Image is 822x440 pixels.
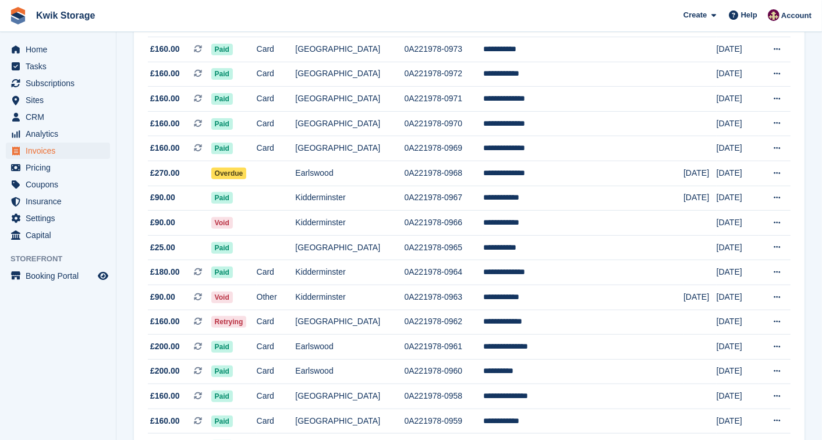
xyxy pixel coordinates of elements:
span: £90.00 [150,291,175,303]
span: Paid [211,341,233,353]
td: Card [257,37,296,62]
span: Coupons [26,176,95,193]
a: menu [6,159,110,176]
td: [GEOGRAPHIC_DATA] [295,136,404,161]
span: Create [683,9,707,21]
td: [GEOGRAPHIC_DATA] [295,87,404,112]
span: Analytics [26,126,95,142]
td: Card [257,87,296,112]
span: Settings [26,210,95,226]
span: Pricing [26,159,95,176]
span: Account [781,10,812,22]
span: £90.00 [150,217,175,229]
span: Paid [211,93,233,105]
td: 0A221978-0971 [405,87,483,112]
td: [GEOGRAPHIC_DATA] [295,62,404,87]
span: £160.00 [150,118,180,130]
span: Paid [211,143,233,154]
span: Capital [26,227,95,243]
span: £160.00 [150,68,180,80]
span: £160.00 [150,315,180,328]
td: Card [257,335,296,360]
td: Kidderminster [295,211,404,236]
td: [DATE] [717,359,759,384]
td: [DATE] [717,310,759,335]
span: Sites [26,92,95,108]
a: menu [6,109,110,125]
td: Card [257,384,296,409]
td: Card [257,359,296,384]
span: Paid [211,44,233,55]
td: [DATE] [717,37,759,62]
span: Help [741,9,757,21]
td: Card [257,409,296,434]
span: £160.00 [150,390,180,402]
td: [GEOGRAPHIC_DATA] [295,310,404,335]
a: menu [6,176,110,193]
span: Void [211,217,233,229]
td: 0A221978-0970 [405,111,483,136]
span: £25.00 [150,242,175,254]
td: 0A221978-0964 [405,260,483,285]
span: £160.00 [150,93,180,105]
td: 0A221978-0967 [405,186,483,211]
td: Kidderminster [295,260,404,285]
a: Kwik Storage [31,6,100,25]
a: menu [6,227,110,243]
td: [DATE] [717,384,759,409]
a: menu [6,143,110,159]
td: [DATE] [717,285,759,310]
td: Card [257,260,296,285]
td: 0A221978-0963 [405,285,483,310]
td: 0A221978-0972 [405,62,483,87]
span: Invoices [26,143,95,159]
span: Paid [211,118,233,130]
td: 0A221978-0961 [405,335,483,360]
a: menu [6,58,110,74]
td: [DATE] [717,62,759,87]
span: Insurance [26,193,95,210]
img: ellie tragonette [768,9,780,21]
td: [DATE] [717,260,759,285]
span: Paid [211,391,233,402]
span: £160.00 [150,142,180,154]
td: [DATE] [683,285,717,310]
a: menu [6,193,110,210]
a: menu [6,75,110,91]
td: 0A221978-0968 [405,161,483,186]
span: £200.00 [150,340,180,353]
span: Tasks [26,58,95,74]
span: Paid [211,366,233,377]
span: £200.00 [150,365,180,377]
td: [DATE] [717,136,759,161]
td: 0A221978-0969 [405,136,483,161]
span: Paid [211,68,233,80]
td: [GEOGRAPHIC_DATA] [295,409,404,434]
span: £160.00 [150,43,180,55]
td: Card [257,62,296,87]
span: Storefront [10,253,116,265]
td: 0A221978-0962 [405,310,483,335]
span: Void [211,292,233,303]
td: Kidderminster [295,285,404,310]
td: 0A221978-0973 [405,37,483,62]
span: Paid [211,267,233,278]
td: 0A221978-0959 [405,409,483,434]
span: Overdue [211,168,247,179]
td: 0A221978-0960 [405,359,483,384]
td: [GEOGRAPHIC_DATA] [295,37,404,62]
td: [GEOGRAPHIC_DATA] [295,111,404,136]
span: Retrying [211,316,247,328]
td: 0A221978-0965 [405,235,483,260]
a: menu [6,92,110,108]
td: Earlswood [295,359,404,384]
td: [DATE] [717,87,759,112]
td: [DATE] [717,186,759,211]
td: [DATE] [717,235,759,260]
a: menu [6,268,110,284]
td: [GEOGRAPHIC_DATA] [295,384,404,409]
span: CRM [26,109,95,125]
td: [DATE] [717,409,759,434]
td: Other [257,285,296,310]
span: Paid [211,416,233,427]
